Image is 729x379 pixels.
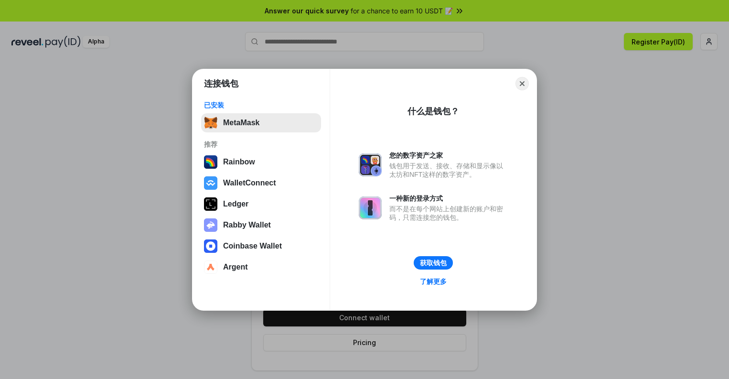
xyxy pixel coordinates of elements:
div: Coinbase Wallet [223,242,282,250]
div: 一种新的登录方式 [389,194,508,203]
button: MetaMask [201,113,321,132]
img: svg+xml,%3Csvg%20width%3D%2228%22%20height%3D%2228%22%20viewBox%3D%220%200%2028%2028%22%20fill%3D... [204,176,217,190]
img: svg+xml,%3Csvg%20xmlns%3D%22http%3A%2F%2Fwww.w3.org%2F2000%2Fsvg%22%20fill%3D%22none%22%20viewBox... [359,196,382,219]
div: Rabby Wallet [223,221,271,229]
button: WalletConnect [201,173,321,193]
div: 您的数字资产之家 [389,151,508,160]
button: 获取钱包 [414,256,453,270]
div: MetaMask [223,119,259,127]
div: 而不是在每个网站上创建新的账户和密码，只需连接您的钱包。 [389,205,508,222]
button: Rainbow [201,152,321,172]
div: Argent [223,263,248,271]
img: svg+xml,%3Csvg%20width%3D%22120%22%20height%3D%22120%22%20viewBox%3D%220%200%20120%20120%22%20fil... [204,155,217,169]
div: 什么是钱包？ [407,106,459,117]
img: svg+xml,%3Csvg%20xmlns%3D%22http%3A%2F%2Fwww.w3.org%2F2000%2Fsvg%22%20fill%3D%22none%22%20viewBox... [359,153,382,176]
div: 钱包用于发送、接收、存储和显示像以太坊和NFT这样的数字资产。 [389,162,508,179]
div: 获取钱包 [420,259,447,267]
button: Ledger [201,195,321,214]
div: WalletConnect [223,179,276,187]
a: 了解更多 [414,275,452,288]
button: Coinbase Wallet [201,237,321,256]
img: svg+xml,%3Csvg%20width%3D%2228%22%20height%3D%2228%22%20viewBox%3D%220%200%2028%2028%22%20fill%3D... [204,260,217,274]
h1: 连接钱包 [204,78,238,89]
div: Rainbow [223,158,255,166]
img: svg+xml,%3Csvg%20xmlns%3D%22http%3A%2F%2Fwww.w3.org%2F2000%2Fsvg%22%20fill%3D%22none%22%20viewBox... [204,218,217,232]
button: Close [515,77,529,90]
img: svg+xml,%3Csvg%20fill%3D%22none%22%20height%3D%2233%22%20viewBox%3D%220%200%2035%2033%22%20width%... [204,116,217,130]
div: 了解更多 [420,277,447,286]
div: Ledger [223,200,248,208]
button: Rabby Wallet [201,216,321,235]
img: svg+xml,%3Csvg%20width%3D%2228%22%20height%3D%2228%22%20viewBox%3D%220%200%2028%2028%22%20fill%3D... [204,239,217,253]
img: svg+xml,%3Csvg%20xmlns%3D%22http%3A%2F%2Fwww.w3.org%2F2000%2Fsvg%22%20width%3D%2228%22%20height%3... [204,197,217,211]
button: Argent [201,258,321,277]
div: 已安装 [204,101,318,109]
div: 推荐 [204,140,318,149]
